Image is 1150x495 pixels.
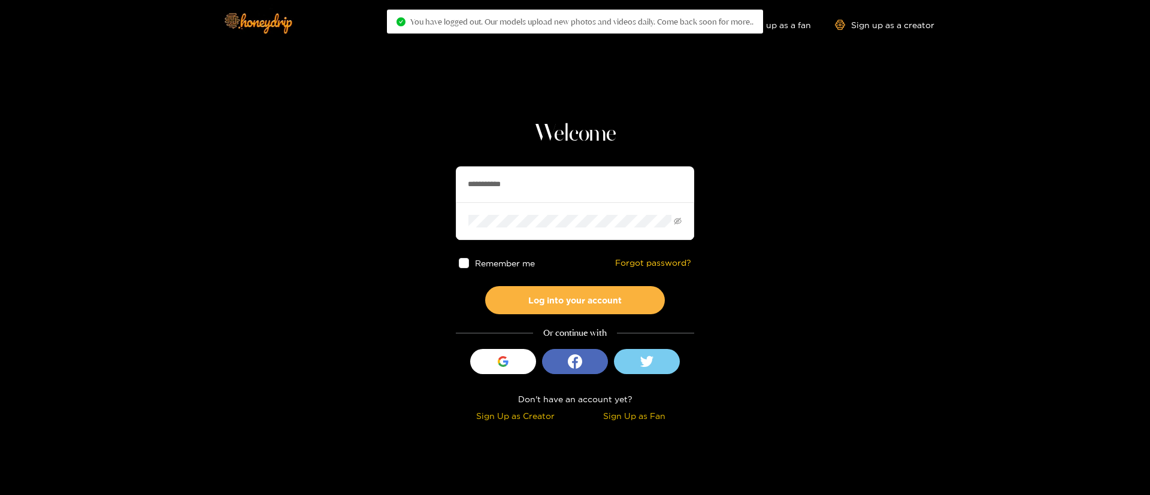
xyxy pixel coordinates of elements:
div: Sign Up as Creator [459,409,572,423]
span: You have logged out. Our models upload new photos and videos daily. Come back soon for more.. [410,17,753,26]
a: Sign up as a fan [729,20,811,30]
h1: Welcome [456,120,694,148]
a: Forgot password? [615,258,691,268]
div: Sign Up as Fan [578,409,691,423]
span: Remember me [475,259,535,268]
span: check-circle [397,17,405,26]
div: Or continue with [456,326,694,340]
div: Don't have an account yet? [456,392,694,406]
span: eye-invisible [674,217,682,225]
button: Log into your account [485,286,665,314]
a: Sign up as a creator [835,20,934,30]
